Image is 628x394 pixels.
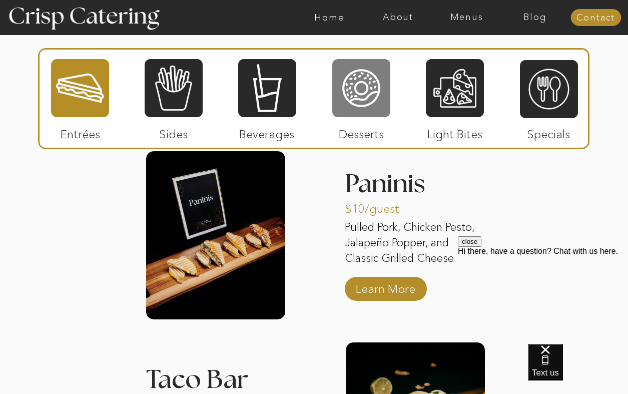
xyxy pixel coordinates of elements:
a: Learn More [352,272,419,301]
p: Desserts [328,117,395,146]
h3: Paninis [345,171,484,203]
p: $10/guest [345,192,411,221]
a: Contact [570,13,621,23]
iframe: podium webchat widget bubble [528,344,628,394]
p: Entrées [47,117,114,146]
h3: Taco Bar [146,367,285,379]
p: Sides [140,117,207,146]
iframe: podium webchat widget prompt [458,236,628,356]
a: Blog [501,13,569,23]
a: Menus [432,13,501,23]
p: Specials [515,117,582,146]
a: Home [295,13,364,23]
p: Pulled Pork, Chicken Pesto, Jalapeño Popper, and Classic Grilled Cheese [345,220,484,268]
a: About [364,13,432,23]
p: Beverages [234,117,300,146]
p: Light Bites [422,117,488,146]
